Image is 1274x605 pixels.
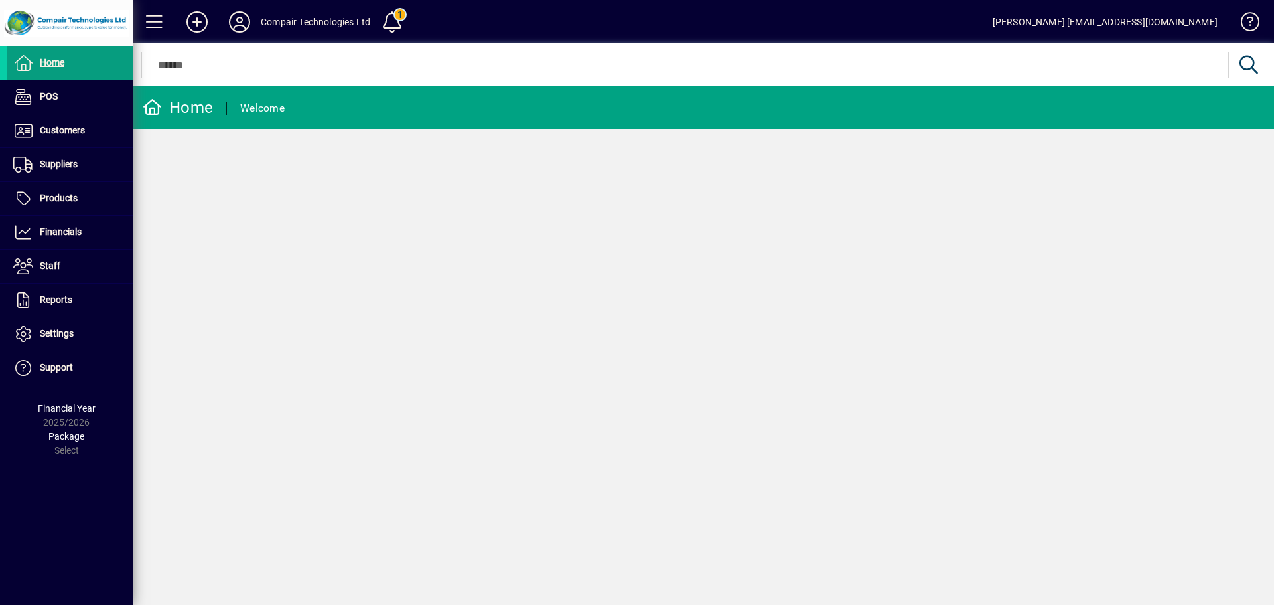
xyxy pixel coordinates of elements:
[7,80,133,114] a: POS
[40,193,78,203] span: Products
[40,362,73,373] span: Support
[1231,3,1257,46] a: Knowledge Base
[40,159,78,169] span: Suppliers
[261,11,370,33] div: Compair Technologies Ltd
[7,182,133,215] a: Products
[40,260,60,271] span: Staff
[7,351,133,385] a: Support
[40,328,74,339] span: Settings
[40,294,72,305] span: Reports
[7,148,133,181] a: Suppliers
[218,10,261,34] button: Profile
[7,114,133,147] a: Customers
[7,284,133,317] a: Reports
[993,11,1218,33] div: [PERSON_NAME] [EMAIL_ADDRESS][DOMAIN_NAME]
[7,250,133,283] a: Staff
[7,317,133,351] a: Settings
[176,10,218,34] button: Add
[240,98,285,119] div: Welcome
[7,216,133,249] a: Financials
[143,97,213,118] div: Home
[40,57,64,68] span: Home
[38,403,96,414] span: Financial Year
[48,431,84,442] span: Package
[40,91,58,102] span: POS
[40,125,85,135] span: Customers
[40,226,82,237] span: Financials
